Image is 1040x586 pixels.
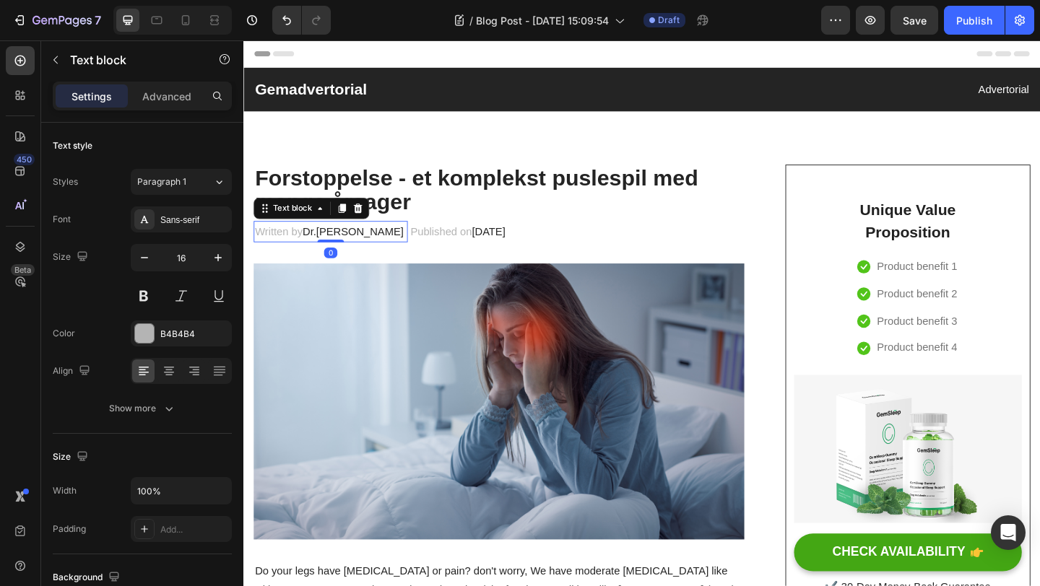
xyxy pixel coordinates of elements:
span: Blog Post - [DATE] 15:09:54 [476,13,609,28]
div: Open Intercom Messenger [991,515,1026,550]
p: Advertorial [435,43,854,64]
img: Alt Image [11,242,545,542]
p: 7 [95,12,101,29]
div: Size [53,447,91,467]
input: Auto [131,478,231,504]
button: CHECK AVAILABILITY [599,536,846,577]
p: Published on [181,198,285,219]
h2: Rich Text Editor. Editing area: main [11,135,545,191]
img: Alt Image [599,364,846,525]
div: Beta [11,264,35,276]
button: Save [890,6,938,35]
p: Forstoppelse - et komplekst puslespil med mange årsager [12,136,543,189]
iframe: Design area [243,40,1040,586]
p: Advanced [142,89,191,104]
div: Color [53,327,75,340]
p: Unique Value Proposition [660,172,784,222]
div: 0 [87,225,102,237]
div: B4B4B4 [160,328,228,341]
p: Product benefit 3 [689,295,776,316]
div: Text block [29,176,77,189]
div: Styles [53,175,78,188]
div: Size [53,248,91,267]
div: Sans-serif [160,214,228,227]
button: Publish [944,6,1005,35]
p: Settings [71,89,112,104]
div: Font [53,213,71,226]
div: 450 [14,154,35,165]
p: Written by [12,198,177,219]
div: CHECK AVAILABILITY [641,548,785,566]
span: / [469,13,473,28]
div: Align [53,362,93,381]
span: Save [903,14,927,27]
p: Text block [70,51,193,69]
span: Paragraph 1 [137,175,186,188]
div: Text style [53,139,92,152]
span: Dr.[PERSON_NAME] [64,201,174,214]
p: Product benefit 2 [689,266,776,287]
div: Padding [53,522,86,535]
div: Publish [956,13,992,28]
button: Show more [53,395,232,421]
button: 7 [6,6,108,35]
p: Product benefit 1 [689,236,776,257]
div: Add... [160,523,228,536]
span: Draft [658,14,680,27]
button: Paragraph 1 [131,169,232,195]
div: Show more [109,401,176,416]
div: Width [53,484,77,497]
span: [DATE] [248,201,285,214]
p: Product benefit 4 [689,324,776,345]
div: Undo/Redo [272,6,331,35]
